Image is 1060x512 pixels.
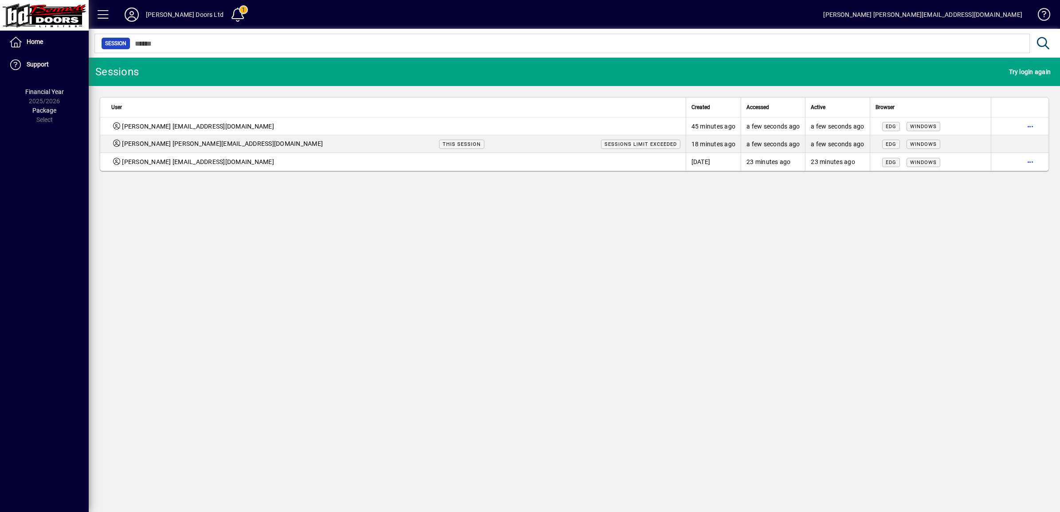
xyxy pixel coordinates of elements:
td: 23 minutes ago [741,153,805,171]
span: Windows [910,141,937,147]
span: Financial Year [25,88,64,95]
span: Try login again [1009,65,1051,79]
span: [PERSON_NAME] [EMAIL_ADDRESS][DOMAIN_NAME] [122,157,274,166]
a: Home [4,31,89,53]
span: Accessed [746,102,769,112]
span: Sessions limit exceeded [605,141,677,147]
div: Mozilla/5.0 (Windows NT 10.0; Win64; x64) AppleWebKit/537.36 (KHTML, like Gecko) Chrome/139.0.0.0... [875,121,986,131]
span: This session [443,141,481,147]
span: [PERSON_NAME] [PERSON_NAME][EMAIL_ADDRESS][DOMAIN_NAME] [122,139,323,149]
div: [PERSON_NAME] Doors Ltd [146,8,224,22]
span: Edg [886,160,896,165]
span: Active [811,102,825,112]
span: Session [105,39,126,48]
td: a few seconds ago [805,117,869,135]
span: Created [691,102,710,112]
td: 45 minutes ago [686,117,741,135]
span: Browser [875,102,895,112]
span: Package [32,107,56,114]
div: [PERSON_NAME] [PERSON_NAME][EMAIL_ADDRESS][DOMAIN_NAME] [823,8,1022,22]
td: 18 minutes ago [686,135,741,153]
td: a few seconds ago [741,117,805,135]
td: 23 minutes ago [805,153,869,171]
span: Support [27,61,49,68]
span: Windows [910,160,937,165]
td: a few seconds ago [805,135,869,153]
button: Profile [118,7,146,23]
td: [DATE] [686,153,741,171]
span: Edg [886,124,896,129]
span: User [111,102,122,112]
span: Home [27,38,43,45]
a: Knowledge Base [1031,2,1049,31]
span: Windows [910,124,937,129]
span: Edg [886,141,896,147]
button: Try login again [1007,64,1053,80]
button: More options [1023,119,1037,133]
button: More options [1023,155,1037,169]
a: Support [4,54,89,76]
div: Sessions [95,65,139,79]
td: a few seconds ago [741,135,805,153]
div: Mozilla/5.0 (Windows NT 10.0; Win64; x64) AppleWebKit/537.36 (KHTML, like Gecko) Chrome/139.0.0.0... [875,157,986,167]
div: Mozilla/5.0 (Windows NT 10.0; Win64; x64) AppleWebKit/537.36 (KHTML, like Gecko) Chrome/139.0.0.0... [875,139,986,149]
span: [PERSON_NAME] [EMAIL_ADDRESS][DOMAIN_NAME] [122,122,274,131]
